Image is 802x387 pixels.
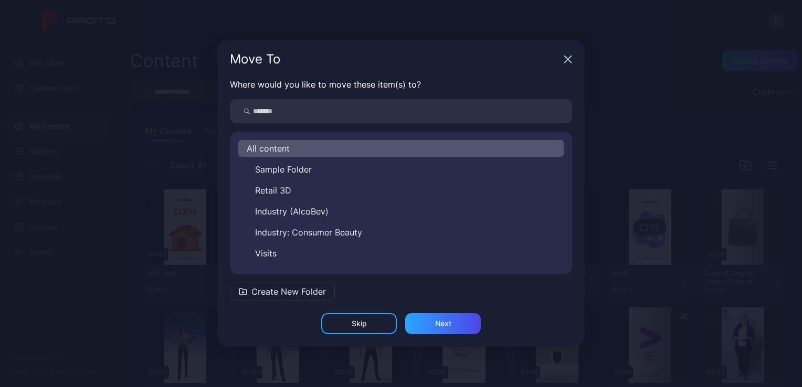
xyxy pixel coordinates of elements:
button: Industry (AlcoBev) [238,203,564,220]
button: Sample Folder [238,161,564,178]
span: All content [247,142,290,155]
span: Industry: Consumer Beauty [255,226,362,239]
div: Move To [230,53,560,66]
button: Create New Folder [230,283,335,300]
div: Skip [352,319,367,328]
span: Visits [255,247,277,260]
button: Industry: Consumer Beauty [238,224,564,241]
div: Next [435,319,451,328]
p: Where would you like to move these item(s) to? [230,78,572,91]
span: Industry (AlcoBev) [255,205,329,218]
span: Retail 3D [255,184,291,197]
button: Next [405,313,481,334]
button: Visits [238,245,564,262]
span: Create New Folder [251,285,326,298]
button: Skip [321,313,397,334]
span: Sample Folder [255,163,312,176]
button: Retail 3D [238,182,564,199]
